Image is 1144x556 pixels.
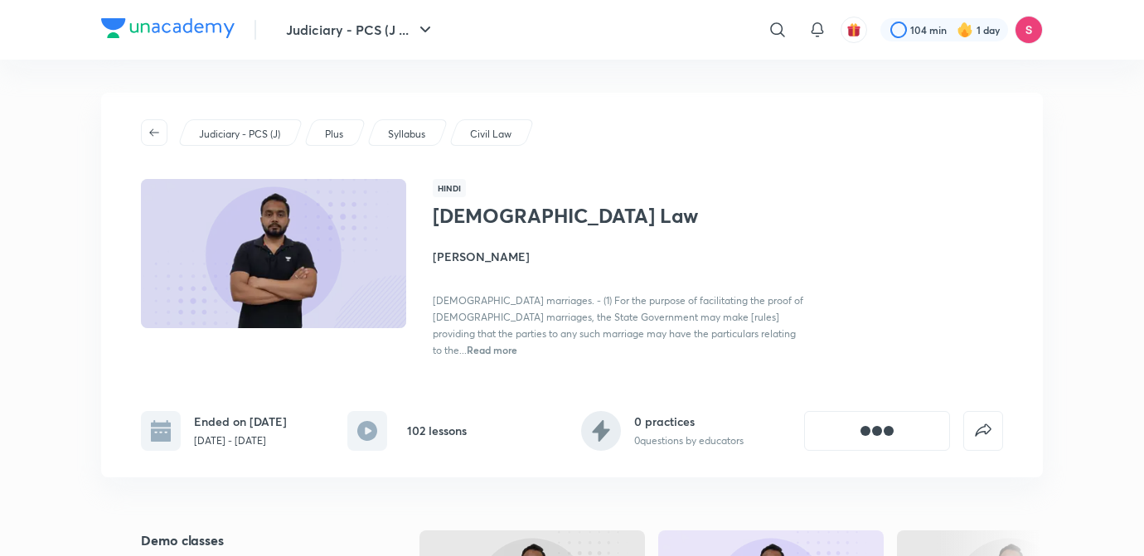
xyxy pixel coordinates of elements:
h6: 0 practices [634,413,744,430]
p: 0 questions by educators [634,433,744,448]
img: avatar [846,22,861,37]
h6: 102 lessons [407,422,467,439]
p: Civil Law [470,127,511,142]
p: Judiciary - PCS (J) [199,127,280,142]
span: Read more [467,343,517,356]
a: Plus [322,127,347,142]
p: [DATE] - [DATE] [194,433,287,448]
img: Thumbnail [138,177,409,330]
button: Judiciary - PCS (J ... [276,13,445,46]
a: Company Logo [101,18,235,42]
a: Judiciary - PCS (J) [196,127,284,142]
p: Plus [325,127,343,142]
button: [object Object] [804,411,950,451]
p: Syllabus [388,127,425,142]
h6: Ended on [DATE] [194,413,287,430]
img: Company Logo [101,18,235,38]
a: Civil Law [468,127,515,142]
a: Syllabus [385,127,429,142]
img: streak [957,22,973,38]
img: Sandeep Kumar [1015,16,1043,44]
h5: Demo classes [141,530,366,550]
button: avatar [841,17,867,43]
h4: [PERSON_NAME] [433,248,804,265]
span: [DEMOGRAPHIC_DATA] marriages. - (1) For the purpose of facilitating the proof of [DEMOGRAPHIC_DAT... [433,294,803,356]
h1: [DEMOGRAPHIC_DATA] Law [433,204,704,228]
button: false [963,411,1003,451]
span: Hindi [433,179,466,197]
